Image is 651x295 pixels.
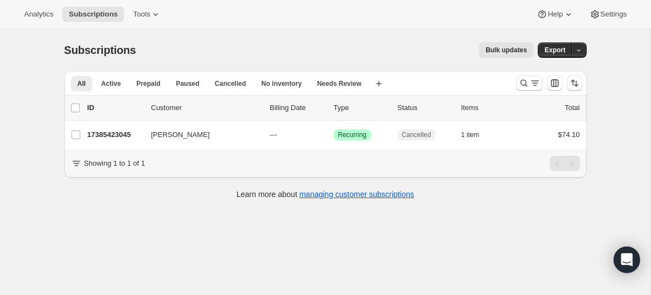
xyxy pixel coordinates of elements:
span: 1 item [461,130,479,139]
p: Customer [151,102,261,113]
p: ID [87,102,142,113]
span: Help [548,10,562,19]
button: [PERSON_NAME] [145,126,255,144]
p: Billing Date [270,102,325,113]
span: --- [270,130,277,139]
span: $74.10 [558,130,580,139]
p: Showing 1 to 1 of 1 [84,158,145,169]
span: Tools [133,10,150,19]
button: Tools [126,7,168,22]
span: [PERSON_NAME] [151,129,210,140]
div: Open Intercom Messenger [614,247,640,273]
button: Help [530,7,580,22]
button: Bulk updates [479,42,533,58]
button: Subscriptions [62,7,124,22]
button: 1 item [461,127,492,143]
p: Learn more about [236,189,414,200]
span: Export [544,46,565,54]
span: Needs Review [317,79,362,88]
span: Subscriptions [64,44,136,56]
div: Type [334,102,389,113]
span: Recurring [338,130,367,139]
span: Analytics [24,10,53,19]
a: managing customer subscriptions [299,190,414,199]
span: Paused [176,79,200,88]
span: Settings [600,10,627,19]
button: Settings [583,7,633,22]
div: IDCustomerBilling DateTypeStatusItemsTotal [87,102,580,113]
span: Cancelled [215,79,246,88]
p: Status [398,102,453,113]
button: Customize table column order and visibility [547,75,562,91]
p: 17385423045 [87,129,142,140]
button: Analytics [18,7,60,22]
span: Cancelled [402,130,431,139]
nav: Pagination [550,156,580,171]
div: 17385423045[PERSON_NAME]---SuccessRecurringCancelled1 item$74.10 [87,127,580,143]
p: Total [565,102,580,113]
button: Export [538,42,572,58]
div: Items [461,102,516,113]
button: Search and filter results [516,75,543,91]
span: Active [101,79,121,88]
span: All [78,79,86,88]
span: Subscriptions [69,10,118,19]
span: Bulk updates [486,46,527,54]
span: No inventory [261,79,301,88]
span: Prepaid [136,79,161,88]
button: Sort the results [567,75,582,91]
button: Create new view [370,76,388,91]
